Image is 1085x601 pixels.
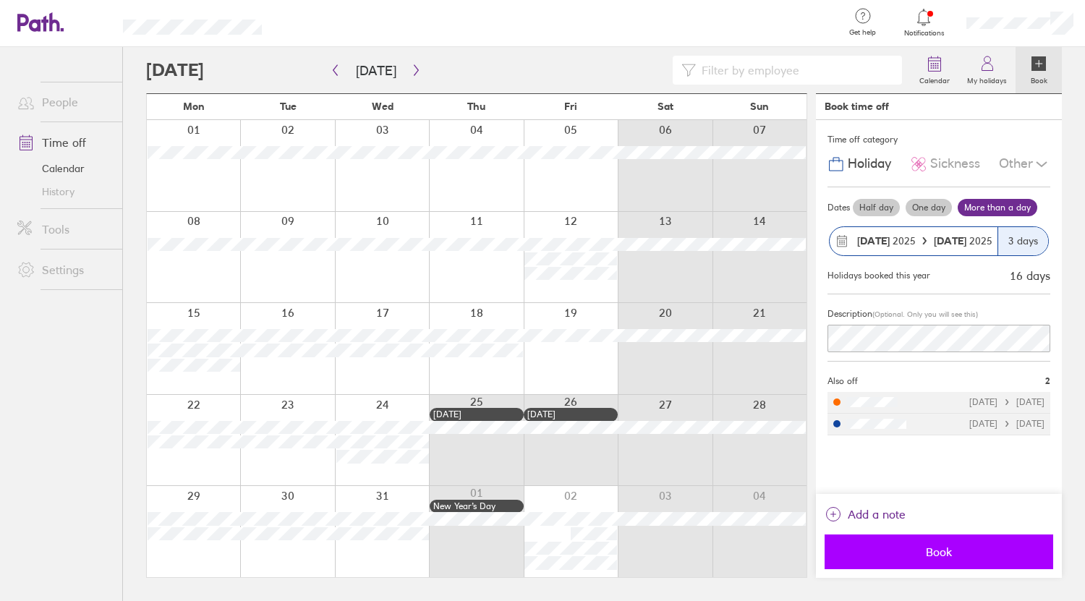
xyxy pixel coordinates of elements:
[183,101,205,112] span: Mon
[872,310,978,319] span: (Optional. Only you will see this)
[934,234,969,247] strong: [DATE]
[906,199,952,216] label: One day
[6,180,122,203] a: History
[969,397,1044,407] div: [DATE] [DATE]
[433,501,520,511] div: New Year’s Day
[848,156,891,171] span: Holiday
[1045,376,1050,386] span: 2
[969,419,1044,429] div: [DATE] [DATE]
[1016,47,1062,93] a: Book
[997,227,1048,255] div: 3 days
[825,534,1053,569] button: Book
[839,28,886,37] span: Get help
[825,101,889,112] div: Book time off
[467,101,485,112] span: Thu
[6,128,122,157] a: Time off
[1022,72,1056,85] label: Book
[1010,269,1050,282] div: 16 days
[6,157,122,180] a: Calendar
[827,308,872,319] span: Description
[825,503,906,526] button: Add a note
[857,234,890,247] strong: [DATE]
[658,101,673,112] span: Sat
[433,409,520,419] div: [DATE]
[827,219,1050,263] button: [DATE] 2025[DATE] 20253 days
[564,101,577,112] span: Fri
[6,215,122,244] a: Tools
[527,409,614,419] div: [DATE]
[280,101,297,112] span: Tue
[853,199,900,216] label: Half day
[6,88,122,116] a: People
[696,56,893,84] input: Filter by employee
[835,545,1043,558] span: Book
[911,47,958,93] a: Calendar
[827,270,930,281] div: Holidays booked this year
[857,235,916,247] span: 2025
[901,7,948,38] a: Notifications
[827,376,858,386] span: Also off
[934,235,992,247] span: 2025
[901,29,948,38] span: Notifications
[930,156,980,171] span: Sickness
[6,255,122,284] a: Settings
[958,72,1016,85] label: My holidays
[372,101,393,112] span: Wed
[958,199,1037,216] label: More than a day
[827,203,850,213] span: Dates
[344,59,408,82] button: [DATE]
[827,129,1050,150] div: Time off category
[848,503,906,526] span: Add a note
[911,72,958,85] label: Calendar
[999,150,1050,178] div: Other
[958,47,1016,93] a: My holidays
[750,101,769,112] span: Sun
